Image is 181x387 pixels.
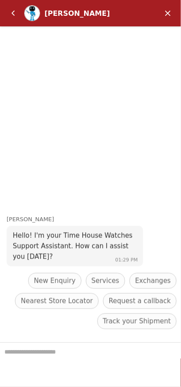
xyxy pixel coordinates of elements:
div: New Enquiry [28,273,81,289]
span: Hello! I'm your Time House Watches Support Assistant. How can I assist you [DATE]? [13,232,133,261]
span: 01:29 PM [115,257,138,263]
em: Back [4,4,22,22]
span: Services [92,276,119,286]
div: Nearest Store Locator [15,293,99,309]
span: Track your Shipment [103,316,171,327]
span: Request a callback [109,296,171,307]
img: Profile picture of Zoe [25,6,40,21]
div: [PERSON_NAME] [7,215,181,224]
span: New Enquiry [34,276,76,286]
div: Track your Shipment [97,314,177,329]
div: [PERSON_NAME] [44,9,128,18]
div: Request a callback [103,293,177,309]
span: Exchanges [135,276,171,286]
em: Minimize [159,4,177,22]
div: Exchanges [129,273,177,289]
span: Nearest Store Locator [21,296,93,307]
div: Services [86,273,125,289]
